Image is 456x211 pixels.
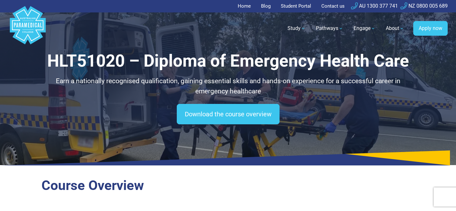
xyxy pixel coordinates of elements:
a: AU 1300 377 741 [351,3,398,9]
a: Pathways [312,19,347,37]
a: Australian Paramedical College [9,12,47,45]
a: NZ 0800 005 689 [400,3,448,9]
a: Engage [350,19,379,37]
a: Apply now [413,21,448,36]
a: Study [284,19,310,37]
a: About [382,19,408,37]
h2: Course Overview [41,178,415,194]
h1: HLT51020 – Diploma of Emergency Health Care [41,51,415,71]
p: Earn a nationally recognised qualification, gaining essential skills and hands-on experience for ... [41,76,415,96]
a: Download the course overview [177,104,280,124]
